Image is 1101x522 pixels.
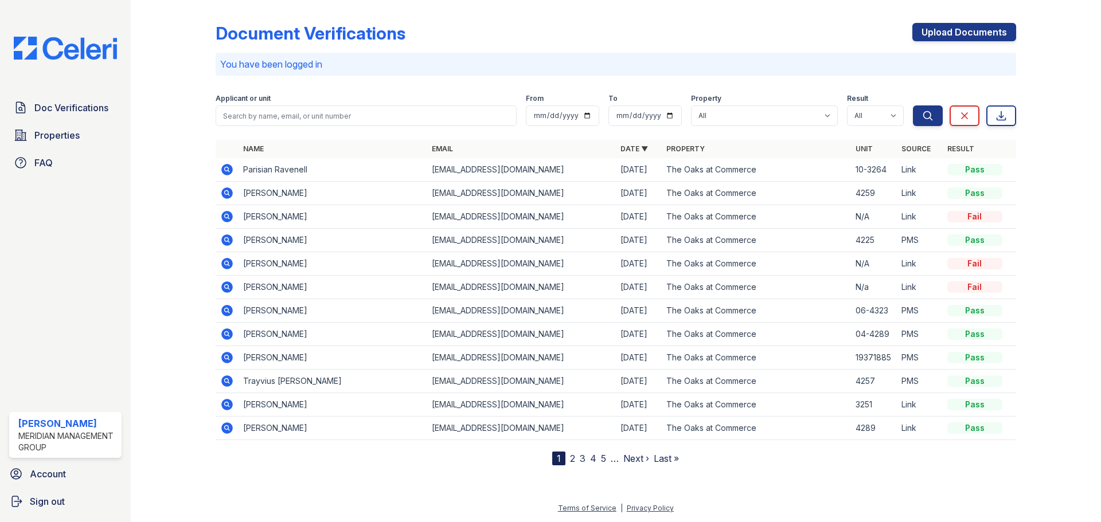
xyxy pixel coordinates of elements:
[5,37,126,60] img: CE_Logo_Blue-a8612792a0a2168367f1c8372b55b34899dd931a85d93a1a3d3e32e68fde9ad4.png
[662,229,850,252] td: The Oaks at Commerce
[851,252,897,276] td: N/A
[427,323,616,346] td: [EMAIL_ADDRESS][DOMAIN_NAME]
[427,229,616,252] td: [EMAIL_ADDRESS][DOMAIN_NAME]
[30,494,65,508] span: Sign out
[616,276,662,299] td: [DATE]
[34,156,53,170] span: FAQ
[427,370,616,393] td: [EMAIL_ADDRESS][DOMAIN_NAME]
[897,346,943,370] td: PMS
[662,299,850,323] td: The Oaks at Commerce
[216,94,271,103] label: Applicant or unit
[580,453,585,464] a: 3
[239,158,427,182] td: Parisian Ravenell
[897,370,943,393] td: PMS
[947,187,1002,199] div: Pass
[691,94,721,103] label: Property
[897,299,943,323] td: PMS
[427,276,616,299] td: [EMAIL_ADDRESS][DOMAIN_NAME]
[897,252,943,276] td: Link
[851,229,897,252] td: 4225
[662,417,850,440] td: The Oaks at Commerce
[897,158,943,182] td: Link
[608,94,618,103] label: To
[897,276,943,299] td: Link
[552,452,565,465] div: 1
[947,328,1002,340] div: Pass
[616,323,662,346] td: [DATE]
[427,417,616,440] td: [EMAIL_ADDRESS][DOMAIN_NAME]
[5,490,126,513] button: Sign out
[30,467,66,481] span: Account
[851,158,897,182] td: 10-3264
[947,144,974,153] a: Result
[616,158,662,182] td: [DATE]
[912,23,1016,41] a: Upload Documents
[239,229,427,252] td: [PERSON_NAME]
[616,252,662,276] td: [DATE]
[654,453,679,464] a: Last »
[623,453,649,464] a: Next ›
[616,182,662,205] td: [DATE]
[239,252,427,276] td: [PERSON_NAME]
[427,252,616,276] td: [EMAIL_ADDRESS][DOMAIN_NAME]
[620,144,648,153] a: Date ▼
[662,205,850,229] td: The Oaks at Commerce
[9,124,122,147] a: Properties
[851,182,897,205] td: 4259
[611,452,619,465] span: …
[662,323,850,346] td: The Oaks at Commerce
[34,128,80,142] span: Properties
[616,393,662,417] td: [DATE]
[432,144,453,153] a: Email
[897,417,943,440] td: Link
[856,144,873,153] a: Unit
[947,164,1002,175] div: Pass
[616,205,662,229] td: [DATE]
[947,211,1002,222] div: Fail
[616,229,662,252] td: [DATE]
[851,299,897,323] td: 06-4323
[239,323,427,346] td: [PERSON_NAME]
[239,205,427,229] td: [PERSON_NAME]
[897,229,943,252] td: PMS
[947,281,1002,293] div: Fail
[851,370,897,393] td: 4257
[897,182,943,205] td: Link
[239,393,427,417] td: [PERSON_NAME]
[427,182,616,205] td: [EMAIL_ADDRESS][DOMAIN_NAME]
[427,205,616,229] td: [EMAIL_ADDRESS][DOMAIN_NAME]
[601,453,606,464] a: 5
[947,234,1002,246] div: Pass
[851,205,897,229] td: N/A
[616,299,662,323] td: [DATE]
[947,422,1002,434] div: Pass
[947,375,1002,387] div: Pass
[662,276,850,299] td: The Oaks at Commerce
[18,430,117,453] div: Meridian Management Group
[558,504,616,512] a: Terms of Service
[427,158,616,182] td: [EMAIL_ADDRESS][DOMAIN_NAME]
[220,57,1012,71] p: You have been logged in
[947,399,1002,410] div: Pass
[851,417,897,440] td: 4289
[616,370,662,393] td: [DATE]
[216,23,405,44] div: Document Verifications
[662,393,850,417] td: The Oaks at Commerce
[897,205,943,229] td: Link
[616,417,662,440] td: [DATE]
[947,352,1002,363] div: Pass
[239,276,427,299] td: [PERSON_NAME]
[243,144,264,153] a: Name
[851,393,897,417] td: 3251
[627,504,674,512] a: Privacy Policy
[847,94,868,103] label: Result
[18,417,117,430] div: [PERSON_NAME]
[570,453,575,464] a: 2
[239,182,427,205] td: [PERSON_NAME]
[216,105,517,126] input: Search by name, email, or unit number
[666,144,705,153] a: Property
[620,504,623,512] div: |
[947,305,1002,316] div: Pass
[5,462,126,485] a: Account
[662,182,850,205] td: The Oaks at Commerce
